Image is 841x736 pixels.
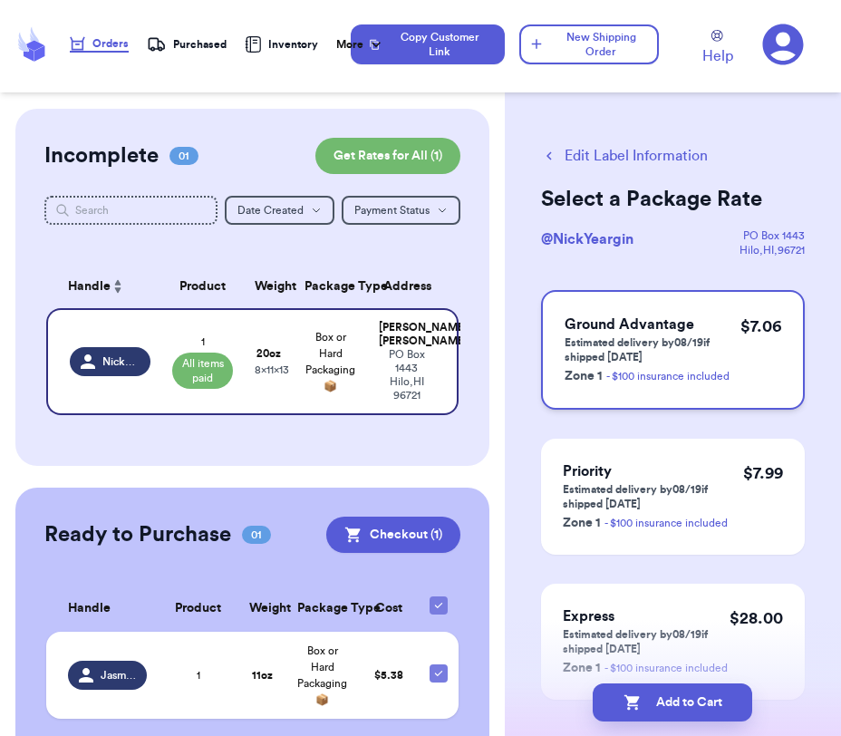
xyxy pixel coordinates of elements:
[252,670,273,681] strong: 11 oz
[244,265,294,308] th: Weight
[563,609,614,624] span: Express
[147,35,227,53] a: Purchased
[604,518,728,528] a: - $100 insurance included
[702,30,733,67] a: Help
[161,265,244,308] th: Product
[739,243,805,257] div: Hilo , HI , 96721
[359,586,419,632] th: Cost
[101,668,137,683] span: JasmineHook
[563,482,743,511] p: Estimated delivery by 08/19 if shipped [DATE]
[541,232,633,247] span: @ NickYeargin
[238,586,286,632] th: Weight
[351,24,505,64] button: Copy Customer Link
[68,599,111,618] span: Handle
[336,35,385,53] div: More
[563,464,612,479] span: Priority
[702,45,733,67] span: Help
[593,683,752,721] button: Add to Cart
[541,145,708,167] button: Edit Label Information
[111,276,125,297] button: Sort ascending
[286,586,359,632] th: Package Type
[44,196,217,225] input: Search
[739,228,805,243] div: PO Box 1443
[169,147,198,165] span: 01
[172,353,233,389] span: All items paid
[368,265,459,308] th: Address
[541,185,805,214] h2: Select a Package Rate
[225,196,334,225] button: Date Created
[519,24,659,64] button: New Shipping Order
[374,670,403,681] span: $ 5.38
[743,460,783,486] p: $ 7.99
[730,605,783,631] p: $ 28.00
[326,517,460,553] button: Checkout (1)
[315,138,460,174] button: Get Rates for All (1)
[237,205,304,216] span: Date Created
[565,370,603,383] span: Zone 1
[102,354,140,369] span: NickYeargin
[242,526,271,544] span: 01
[565,335,740,364] p: Estimated delivery by 08/19 if shipped [DATE]
[256,348,281,359] strong: 20 oz
[563,627,730,656] p: Estimated delivery by 08/19 if shipped [DATE]
[70,36,129,53] a: Orders
[70,36,129,51] div: Orders
[255,364,289,375] span: 8 x 11 x 13
[565,317,694,332] span: Ground Advantage
[294,265,368,308] th: Package Type
[297,645,347,705] span: Box or Hard Packaging 📦
[563,517,601,529] span: Zone 1
[158,586,237,632] th: Product
[68,277,111,296] span: Handle
[44,141,159,170] h2: Incomplete
[740,314,781,339] p: $ 7.06
[245,36,318,53] a: Inventory
[604,663,728,673] a: - $100 insurance included
[379,348,435,402] div: PO Box 1443 Hilo , HI 96721
[197,668,200,683] span: 1
[201,334,205,349] span: 1
[606,371,730,382] a: - $100 insurance included
[563,662,601,674] span: Zone 1
[379,321,435,348] div: [PERSON_NAME] [PERSON_NAME]
[305,332,355,392] span: Box or Hard Packaging 📦
[342,196,460,225] button: Payment Status
[354,205,430,216] span: Payment Status
[44,520,231,549] h2: Ready to Purchase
